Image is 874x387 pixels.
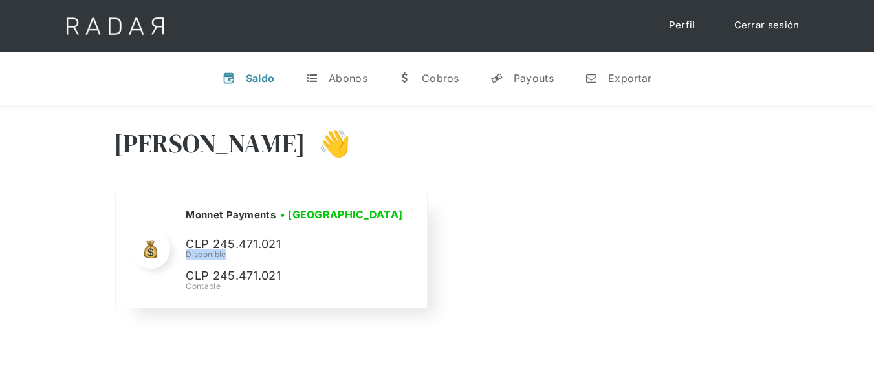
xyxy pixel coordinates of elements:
div: Cobros [422,72,459,85]
h3: 👋 [305,127,351,160]
div: Disponible [186,249,407,260]
div: Saldo [246,72,275,85]
div: Abonos [329,72,367,85]
div: w [399,72,411,85]
h2: Monnet Payments [186,209,276,222]
a: Perfil [656,13,708,38]
div: Contable [186,280,407,292]
div: n [585,72,598,85]
div: v [223,72,235,85]
div: y [490,72,503,85]
p: CLP 245.471.021 [186,267,380,286]
h3: • [GEOGRAPHIC_DATA] [280,207,403,222]
a: Cerrar sesión [721,13,813,38]
p: CLP 245.471.021 [186,235,380,254]
div: Payouts [514,72,554,85]
div: t [305,72,318,85]
h3: [PERSON_NAME] [114,127,306,160]
div: Exportar [608,72,651,85]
